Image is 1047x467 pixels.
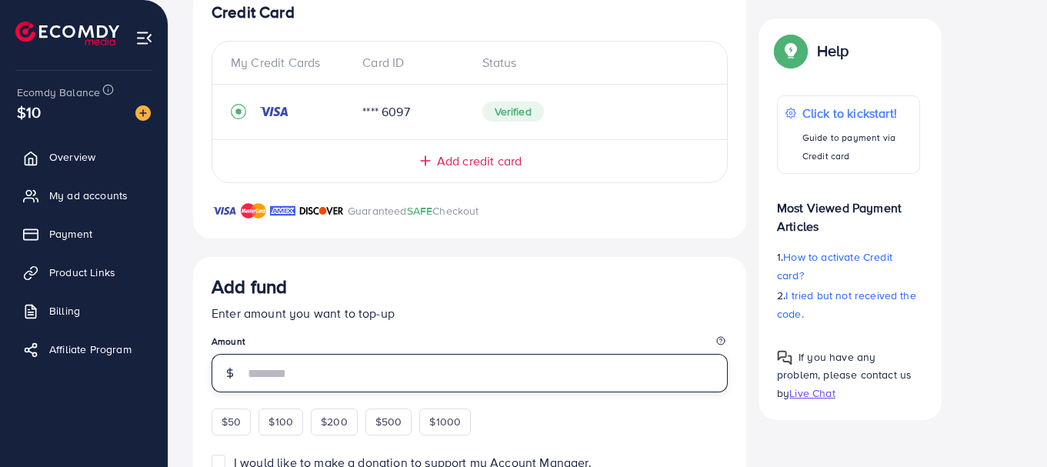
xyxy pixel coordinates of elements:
legend: Amount [212,335,728,354]
span: Payment [49,226,92,242]
h4: Credit Card [212,3,728,22]
span: My ad accounts [49,188,128,203]
span: $100 [268,414,293,429]
span: SAFE [407,203,433,218]
img: brand [241,202,266,220]
iframe: Chat [982,398,1035,455]
img: Popup guide [777,37,805,65]
span: Billing [49,303,80,319]
span: If you have any problem, please contact us by [777,349,912,400]
span: $200 [321,414,348,429]
span: I tried but not received the code. [777,288,916,322]
a: Affiliate Program [12,334,156,365]
p: 2. [777,286,920,323]
p: 1. [777,248,920,285]
span: Product Links [49,265,115,280]
span: $50 [222,414,241,429]
span: $500 [375,414,402,429]
p: Guaranteed Checkout [348,202,479,220]
p: Click to kickstart! [802,104,912,122]
span: Live Chat [789,385,835,400]
img: brand [212,202,237,220]
h3: Add fund [212,275,287,298]
span: How to activate Credit card? [777,249,892,283]
img: brand [299,202,344,220]
img: Popup guide [777,350,792,365]
a: Payment [12,218,156,249]
div: Card ID [350,54,469,72]
img: credit [258,105,289,118]
p: Most Viewed Payment Articles [777,186,920,235]
img: brand [270,202,295,220]
div: My Credit Cards [231,54,350,72]
span: Ecomdy Balance [17,85,100,100]
img: image [135,105,151,121]
img: menu [135,29,153,47]
p: Enter amount you want to top-up [212,304,728,322]
svg: record circle [231,104,246,119]
a: Overview [12,142,156,172]
img: logo [15,22,119,45]
span: $1000 [429,414,461,429]
div: Status [470,54,709,72]
span: Affiliate Program [49,342,132,357]
a: Product Links [12,257,156,288]
span: Add credit card [437,152,522,170]
span: Verified [482,102,544,122]
a: My ad accounts [12,180,156,211]
p: Help [817,42,849,60]
a: Billing [12,295,156,326]
span: $10 [17,101,41,123]
span: Overview [49,149,95,165]
p: Guide to payment via Credit card [802,128,912,165]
